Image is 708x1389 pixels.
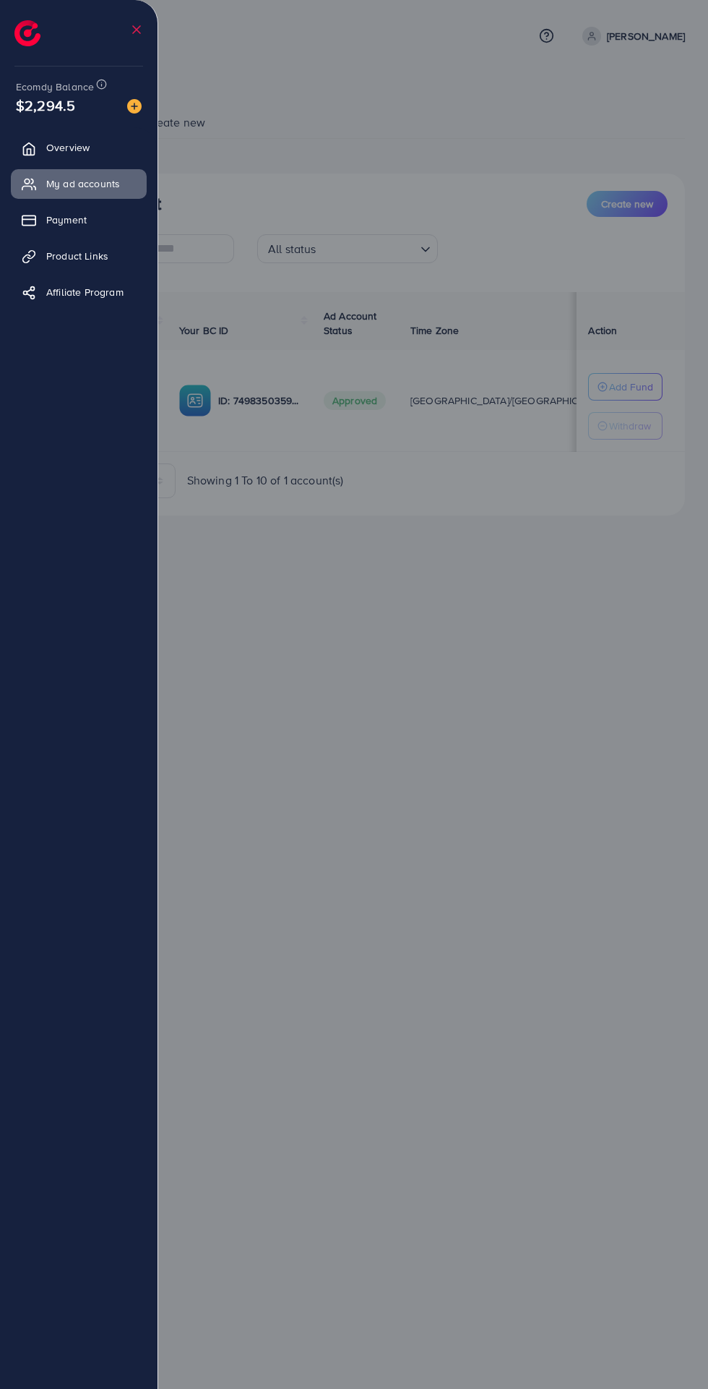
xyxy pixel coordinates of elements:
span: Product Links [46,249,108,263]
iframe: Chat [647,1324,697,1378]
span: My ad accounts [46,176,120,191]
a: Overview [11,133,147,162]
span: $2,294.5 [16,95,75,116]
a: My ad accounts [11,169,147,198]
span: Payment [46,213,87,227]
a: Affiliate Program [11,278,147,307]
span: Overview [46,140,90,155]
img: logo [14,20,40,46]
a: Product Links [11,242,147,270]
span: Ecomdy Balance [16,80,94,94]
a: Payment [11,205,147,234]
span: Affiliate Program [46,285,124,299]
img: image [127,99,142,114]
